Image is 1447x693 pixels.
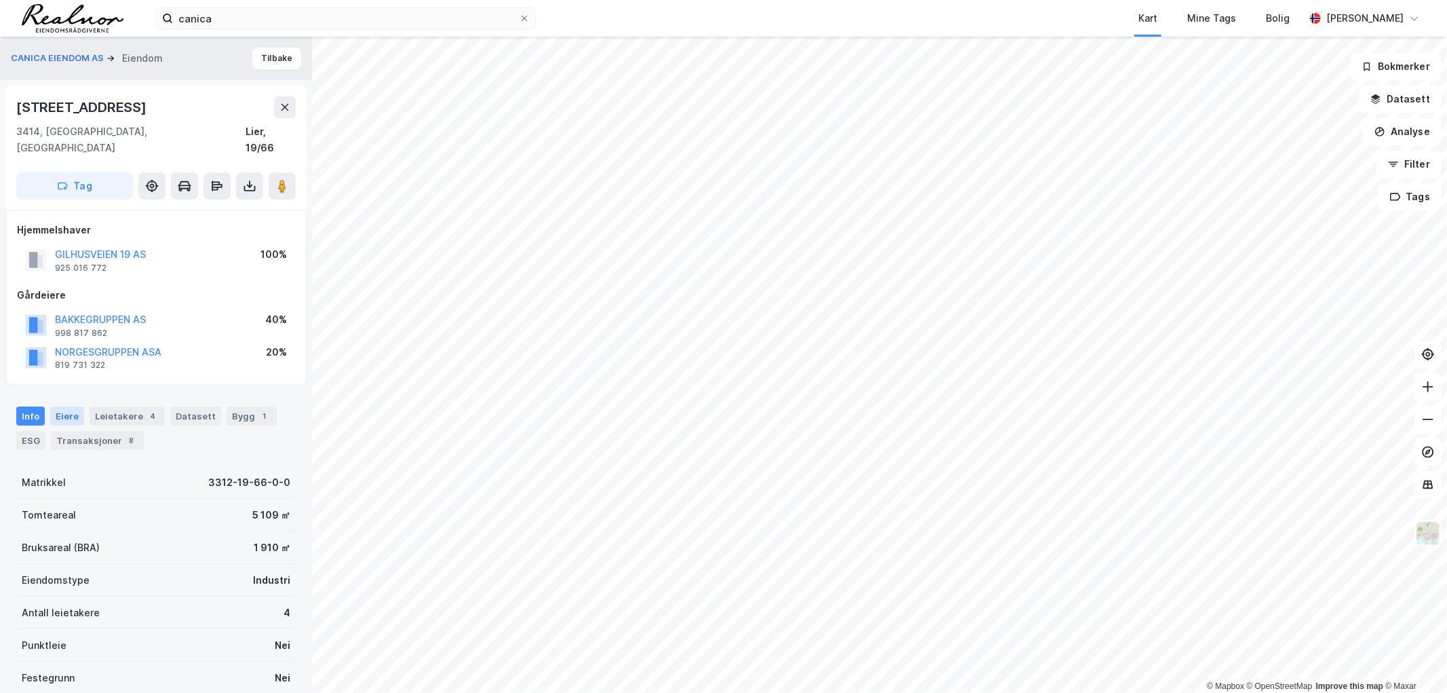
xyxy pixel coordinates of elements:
button: Analyse [1363,118,1442,145]
div: 100% [261,246,287,263]
div: Nei [275,637,290,654]
button: Tilbake [252,48,301,69]
div: [STREET_ADDRESS] [16,96,149,118]
button: Bokmerker [1350,53,1442,80]
img: realnor-logo.934646d98de889bb5806.png [22,4,123,33]
div: Nei [275,670,290,686]
div: Eiendom [122,50,163,67]
div: 1 910 ㎡ [254,540,290,556]
div: 40% [265,312,287,328]
button: Filter [1376,151,1442,178]
div: Antall leietakere [22,605,100,621]
div: Kart [1138,10,1157,26]
div: Matrikkel [22,474,66,491]
div: 20% [266,344,287,360]
a: Mapbox [1207,681,1244,691]
div: 1 [258,409,271,423]
a: OpenStreetMap [1247,681,1313,691]
div: Industri [253,572,290,588]
div: Info [16,407,45,426]
input: Søk på adresse, matrikkel, gårdeiere, leietakere eller personer [173,8,519,29]
div: Hjemmelshaver [17,222,295,238]
div: Eiendomstype [22,572,90,588]
div: Leietakere [90,407,165,426]
div: 3414, [GEOGRAPHIC_DATA], [GEOGRAPHIC_DATA] [16,124,246,156]
div: Lier, 19/66 [246,124,296,156]
button: Tags [1378,183,1442,210]
div: 5 109 ㎡ [252,507,290,523]
div: [PERSON_NAME] [1326,10,1404,26]
a: Improve this map [1316,681,1383,691]
div: Eiere [50,407,84,426]
img: Z [1415,521,1441,546]
div: Transaksjoner [51,431,144,450]
button: Tag [16,172,133,200]
div: Gårdeiere [17,287,295,303]
div: Datasett [170,407,221,426]
div: Bruksareal (BRA) [22,540,100,556]
div: Bolig [1266,10,1290,26]
div: Kontrollprogram for chat [1379,628,1447,693]
button: Datasett [1359,86,1442,113]
div: 998 817 862 [55,328,107,339]
div: Punktleie [22,637,66,654]
div: Festegrunn [22,670,75,686]
div: Bygg [227,407,277,426]
button: CANICA EIENDOM AS [11,52,107,65]
iframe: Chat Widget [1379,628,1447,693]
div: Tomteareal [22,507,76,523]
div: 4 [146,409,159,423]
div: 819 731 322 [55,360,105,371]
div: ESG [16,431,45,450]
div: 3312-19-66-0-0 [208,474,290,491]
div: 925 016 772 [55,263,107,274]
div: Mine Tags [1187,10,1236,26]
div: 4 [284,605,290,621]
div: 8 [125,434,138,447]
